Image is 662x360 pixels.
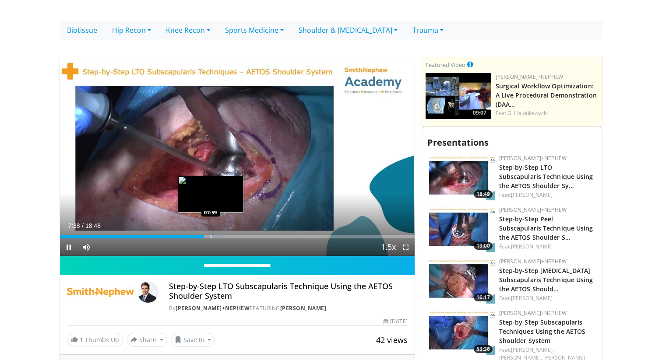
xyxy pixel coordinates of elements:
img: 5fb50d2e-094e-471e-87f5-37e6246062e2.150x105_q85_crop-smart_upscale.jpg [429,154,495,200]
img: 70e54e43-e9ea-4a9d-be99-25d1f039a65a.150x105_q85_crop-smart_upscale.jpg [429,309,495,355]
span: 1 [80,336,83,344]
img: b20f33db-e2ef-4fba-9ed7-2022b8b6c9a2.150x105_q85_crop-smart_upscale.jpg [429,206,495,252]
div: Feat. [499,243,595,251]
span: 42 views [376,335,408,345]
button: Mute [77,238,95,256]
img: Avatar [137,282,158,303]
img: bcfc90b5-8c69-4b20-afee-af4c0acaf118.150x105_q85_crop-smart_upscale.jpg [426,73,491,119]
div: Feat. [496,109,599,117]
a: Step-by-Step Subscapularis Techniques Using the AETOS Shoulder System [499,318,586,345]
a: 18:49 [429,154,495,200]
a: G. Haidukewych [507,109,547,117]
a: 53:36 [429,309,495,355]
a: Step-by-Step [MEDICAL_DATA] Subscapularis Technique Using the AETOS Should… [499,266,593,293]
img: image.jpeg [178,176,243,213]
a: [PERSON_NAME]+Nephew [499,206,567,213]
button: Playback Rate [380,238,397,256]
div: Progress Bar [60,235,415,238]
a: Step-by-Step Peel Subscapularis Technique Using the AETOS Shoulder S… [499,215,593,241]
div: [DATE] [384,318,407,325]
a: [PERSON_NAME]+Nephew [496,73,563,80]
span: Presentations [427,136,489,148]
a: 19:00 [429,206,495,252]
a: 1 Thumbs Up [67,333,123,346]
a: Trauma [405,21,451,39]
span: 18:48 [85,222,101,229]
span: / [82,222,84,229]
a: 16:17 [429,258,495,304]
img: ca45cbb5-4e2d-4a89-993c-d0571e41d102.150x105_q85_crop-smart_upscale.jpg [429,258,495,304]
a: Shoulder & [MEDICAL_DATA] [291,21,405,39]
div: Feat. [499,191,595,199]
h4: Step-by-Step LTO Subscapularis Technique Using the AETOS Shoulder System [169,282,407,301]
a: Step-by-Step LTO Subscapularis Technique Using the AETOS Shoulder Sy… [499,163,593,190]
a: [PERSON_NAME] [511,243,553,250]
div: Feat. [499,294,595,302]
a: [PERSON_NAME], [511,346,554,353]
span: 18:49 [474,190,493,198]
img: Smith+Nephew [67,282,134,303]
a: [PERSON_NAME]+Nephew [499,309,567,317]
video-js: Video Player [60,57,415,257]
button: Pause [60,238,77,256]
a: [PERSON_NAME]+Nephew [176,304,250,312]
a: Knee Recon [158,21,218,39]
a: [PERSON_NAME]+Nephew [499,258,567,265]
span: 09:07 [470,109,489,117]
a: Biotissue [60,21,105,39]
small: Featured Video [426,61,465,69]
a: [PERSON_NAME] [280,304,327,312]
a: [PERSON_NAME] [511,191,553,199]
span: 7:38 [68,222,80,229]
button: Share [127,333,167,347]
span: 19:00 [474,242,493,250]
a: [PERSON_NAME] [511,294,553,302]
button: Fullscreen [397,238,415,256]
span: 53:36 [474,345,493,353]
a: 09:07 [426,73,491,119]
a: [PERSON_NAME]+Nephew [499,154,567,162]
a: Sports Medicine [218,21,291,39]
button: Save to [171,333,215,347]
span: 16:17 [474,294,493,301]
div: By FEATURING [169,304,407,312]
a: Surgical Workflow Optimization: A Live Procedural Demonstration (DAA… [496,82,597,108]
a: Hip Recon [105,21,158,39]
